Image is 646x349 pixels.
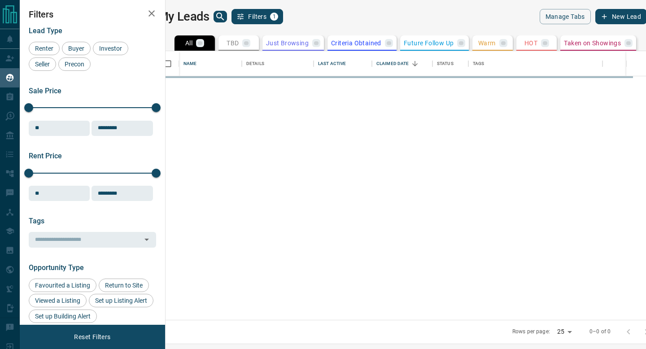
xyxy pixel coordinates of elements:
div: Tags [473,51,484,76]
div: Claimed Date [376,51,409,76]
p: TBD [227,40,239,46]
div: Tags [468,51,603,76]
p: Just Browsing [266,40,309,46]
button: Sort [409,57,421,70]
button: Open [140,233,153,246]
span: Return to Site [102,282,146,289]
div: Precon [58,57,91,71]
div: Claimed Date [372,51,432,76]
button: search button [214,11,227,22]
div: Details [246,51,264,76]
h2: Filters [29,9,156,20]
span: Seller [32,61,53,68]
p: HOT [524,40,537,46]
div: Name [183,51,197,76]
button: Filters1 [231,9,283,24]
span: Tags [29,217,44,225]
span: Renter [32,45,57,52]
div: Details [242,51,314,76]
span: Opportunity Type [29,263,84,272]
div: Favourited a Listing [29,279,96,292]
div: Set up Building Alert [29,310,97,323]
span: Sale Price [29,87,61,95]
button: Manage Tabs [540,9,591,24]
p: Warm [478,40,496,46]
span: Precon [61,61,87,68]
div: Status [437,51,454,76]
span: Set up Listing Alert [92,297,150,304]
div: Name [179,51,242,76]
p: Taken on Showings [564,40,621,46]
span: Buyer [65,45,87,52]
div: Buyer [62,42,91,55]
span: Favourited a Listing [32,282,93,289]
div: Last Active [314,51,372,76]
span: Investor [96,45,125,52]
p: All [185,40,192,46]
p: Criteria Obtained [331,40,381,46]
p: Future Follow Up [404,40,454,46]
div: Investor [93,42,128,55]
span: Lead Type [29,26,62,35]
div: Viewed a Listing [29,294,87,307]
div: Last Active [318,51,346,76]
p: Rows per page: [512,328,550,336]
p: 0–0 of 0 [589,328,611,336]
div: 25 [554,325,575,338]
span: Rent Price [29,152,62,160]
div: Return to Site [99,279,149,292]
span: 1 [271,13,277,20]
div: Status [432,51,468,76]
div: Renter [29,42,60,55]
span: Viewed a Listing [32,297,83,304]
div: Seller [29,57,56,71]
div: Set up Listing Alert [89,294,153,307]
span: Set up Building Alert [32,313,94,320]
h1: My Leads [158,9,210,24]
button: Reset Filters [68,329,116,345]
